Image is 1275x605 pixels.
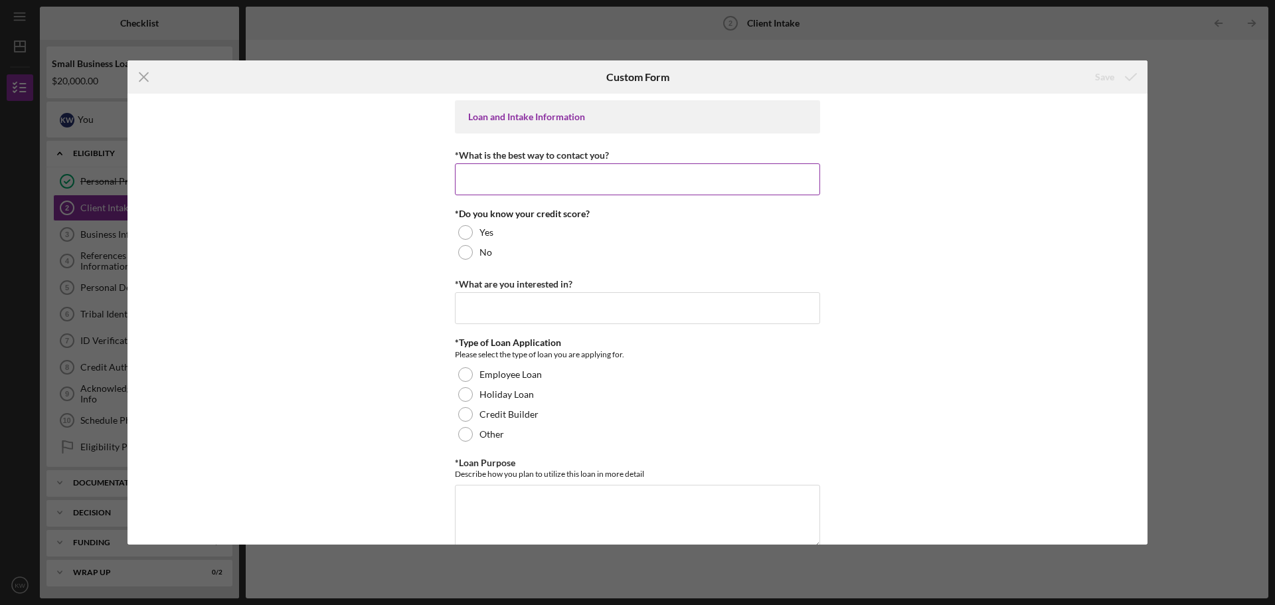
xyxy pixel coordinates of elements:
[479,409,539,420] label: Credit Builder
[479,429,504,440] label: Other
[468,112,807,122] div: Loan and Intake Information
[455,209,820,219] div: *Do you know your credit score?
[455,469,820,479] div: Describe how you plan to utilize this loan in more detail
[606,71,669,83] h6: Custom Form
[455,348,820,361] div: Please select the type of loan you are applying for.
[479,389,534,400] label: Holiday Loan
[455,149,609,161] label: *What is the best way to contact you?
[479,247,492,258] label: No
[1082,64,1147,90] button: Save
[455,278,572,290] label: *What are you interested in?
[479,227,493,238] label: Yes
[479,369,542,380] label: Employee Loan
[455,337,820,348] div: *Type of Loan Application
[455,457,515,468] label: *Loan Purpose
[1095,64,1114,90] div: Save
